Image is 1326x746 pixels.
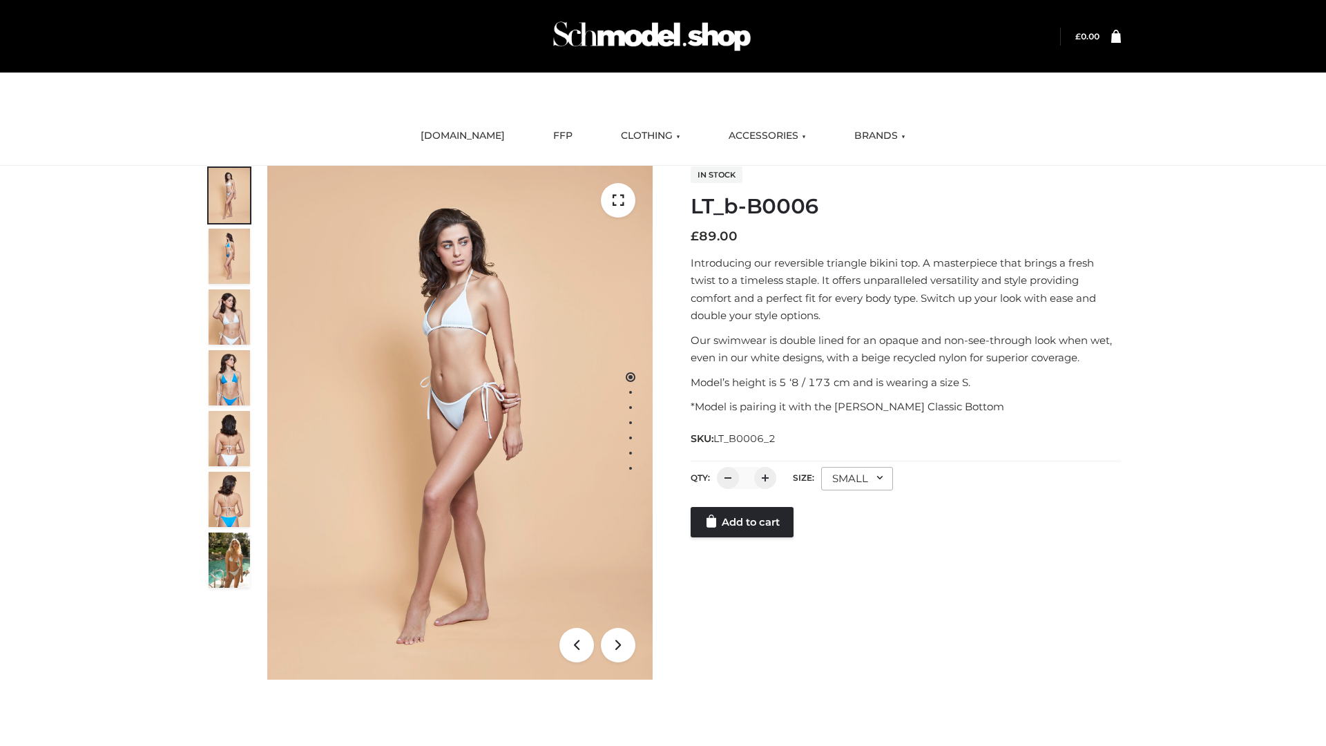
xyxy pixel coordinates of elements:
[821,467,893,490] div: SMALL
[691,472,710,483] label: QTY:
[1075,31,1081,41] span: £
[209,411,250,466] img: ArielClassicBikiniTop_CloudNine_AzureSky_OW114ECO_7-scaled.jpg
[691,166,742,183] span: In stock
[548,9,756,64] img: Schmodel Admin 964
[691,332,1121,367] p: Our swimwear is double lined for an opaque and non-see-through look when wet, even in our white d...
[691,254,1121,325] p: Introducing our reversible triangle bikini top. A masterpiece that brings a fresh twist to a time...
[410,121,515,151] a: [DOMAIN_NAME]
[691,507,794,537] a: Add to cart
[691,229,699,244] span: £
[209,289,250,345] img: ArielClassicBikiniTop_CloudNine_AzureSky_OW114ECO_3-scaled.jpg
[793,472,814,483] label: Size:
[209,350,250,405] img: ArielClassicBikiniTop_CloudNine_AzureSky_OW114ECO_4-scaled.jpg
[691,194,1121,219] h1: LT_b-B0006
[691,398,1121,416] p: *Model is pairing it with the [PERSON_NAME] Classic Bottom
[713,432,776,445] span: LT_B0006_2
[691,374,1121,392] p: Model’s height is 5 ‘8 / 173 cm and is wearing a size S.
[209,168,250,223] img: ArielClassicBikiniTop_CloudNine_AzureSky_OW114ECO_1-scaled.jpg
[611,121,691,151] a: CLOTHING
[209,533,250,588] img: Arieltop_CloudNine_AzureSky2.jpg
[267,166,653,680] img: LT_b-B0006
[1075,31,1099,41] bdi: 0.00
[209,472,250,527] img: ArielClassicBikiniTop_CloudNine_AzureSky_OW114ECO_8-scaled.jpg
[543,121,583,151] a: FFP
[844,121,916,151] a: BRANDS
[718,121,816,151] a: ACCESSORIES
[691,430,777,447] span: SKU:
[1075,31,1099,41] a: £0.00
[209,229,250,284] img: ArielClassicBikiniTop_CloudNine_AzureSky_OW114ECO_2-scaled.jpg
[691,229,738,244] bdi: 89.00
